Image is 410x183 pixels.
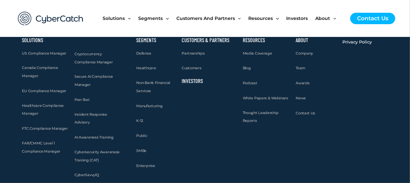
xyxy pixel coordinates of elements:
span: Secure AI Compliance Manager [74,74,113,87]
span: Healthcare Compliance Manager [22,103,64,116]
a: Investors [182,77,203,84]
span: Menu Toggle [330,5,336,32]
span: Menu Toggle [125,5,131,32]
a: Canada Compliance Manager [22,64,68,80]
a: Secure AI Compliance Manager [74,73,122,89]
span: Thought Leadership Reports [243,110,279,123]
span: Team [296,66,305,70]
h2: Customers & Partners [182,38,236,42]
span: Solutions [103,5,125,32]
span: Cryptocurrency Compliance Manager [74,52,113,64]
span: Pen-Test [74,97,90,102]
a: White Papers & Webinars [243,94,288,102]
span: FTC Compliance Manager [22,126,68,131]
span: K-12 [136,118,143,123]
a: K-12 [136,117,143,125]
span: About [316,5,330,32]
span: Media Coverage [243,51,272,56]
span: Blog [243,66,251,70]
span: SMBs [136,148,146,153]
span: FAR/CMMC Level 1 Compliance Manager [22,141,61,154]
span: Public [136,133,147,138]
span: Segments [138,5,163,32]
span: Canada Compliance Manager [22,65,58,78]
img: CyberCatch [11,5,90,32]
a: Contact Us [350,13,395,24]
a: Awards [296,79,309,87]
a: News [296,94,306,102]
span: AI Awareness Training [74,135,114,140]
a: Enterprise [136,162,155,170]
span: Manufacturing [136,104,162,108]
span: Defense [136,51,151,56]
a: Media Coverage [243,49,272,58]
nav: Site Navigation: New Main Menu [103,5,344,32]
a: Manufacturing [136,102,162,110]
h2: Solutions [22,38,68,42]
h2: Resources [243,38,289,42]
span: Partnerships [182,51,205,56]
a: Partnerships [182,49,205,58]
a: Podcast [243,79,257,87]
span: News [296,96,306,100]
a: Pen-Test [74,96,90,104]
span: Awards [296,81,309,85]
a: Incident Response Advisory [74,110,122,127]
span: Podcast [243,81,257,85]
a: Healthcare Compliance Manager [22,102,68,118]
span: Privacy Policy [342,39,372,44]
span: Non-Bank Financial Services [136,80,170,93]
h2: Segments [136,38,175,42]
a: Cybersecurity Awareness Training (CAT) [74,148,122,164]
a: Team [296,64,305,72]
span: US Compliance Manager [22,51,67,56]
a: CyberSavvyIQ [74,171,99,179]
span: Cybersecurity Awareness Training (CAT) [74,150,120,162]
span: Customers and Partners [176,5,235,32]
a: Customers [182,64,201,72]
span: EU Compliance Manager [22,89,67,93]
a: Non-Bank Financial Services [136,79,175,95]
span: Company [296,51,313,56]
span: Menu Toggle [273,5,279,32]
a: Healthcare [136,64,156,72]
a: Investors [287,5,316,32]
span: Investors [287,5,308,32]
span: Menu Toggle [235,5,241,32]
span: Healthcare [136,66,156,70]
a: EU Compliance Manager [22,87,67,95]
span: Customers [182,66,201,70]
a: Company [296,49,313,58]
a: AI Awareness Training [74,133,114,141]
a: US Compliance Manager [22,49,67,58]
a: FAR/CMMC Level 1 Compliance Manager [22,139,68,156]
a: SMBs [136,147,146,155]
span: White Papers & Webinars [243,96,288,100]
span: Enterprise [136,163,155,168]
h2: About [296,38,336,42]
span: Incident Response Advisory [74,112,107,125]
a: Blog [243,64,251,72]
span: Resources [248,5,273,32]
a: Defense [136,49,151,58]
a: Contact Us [296,109,315,117]
a: Privacy Policy [342,38,372,46]
a: Thought Leadership Reports [243,109,289,125]
span: CyberSavvyIQ [74,173,99,177]
span: Menu Toggle [163,5,169,32]
a: Public [136,132,147,140]
a: FTC Compliance Manager [22,125,68,133]
span: Contact Us [296,111,315,115]
a: Cryptocurrency Compliance Manager [74,50,122,66]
